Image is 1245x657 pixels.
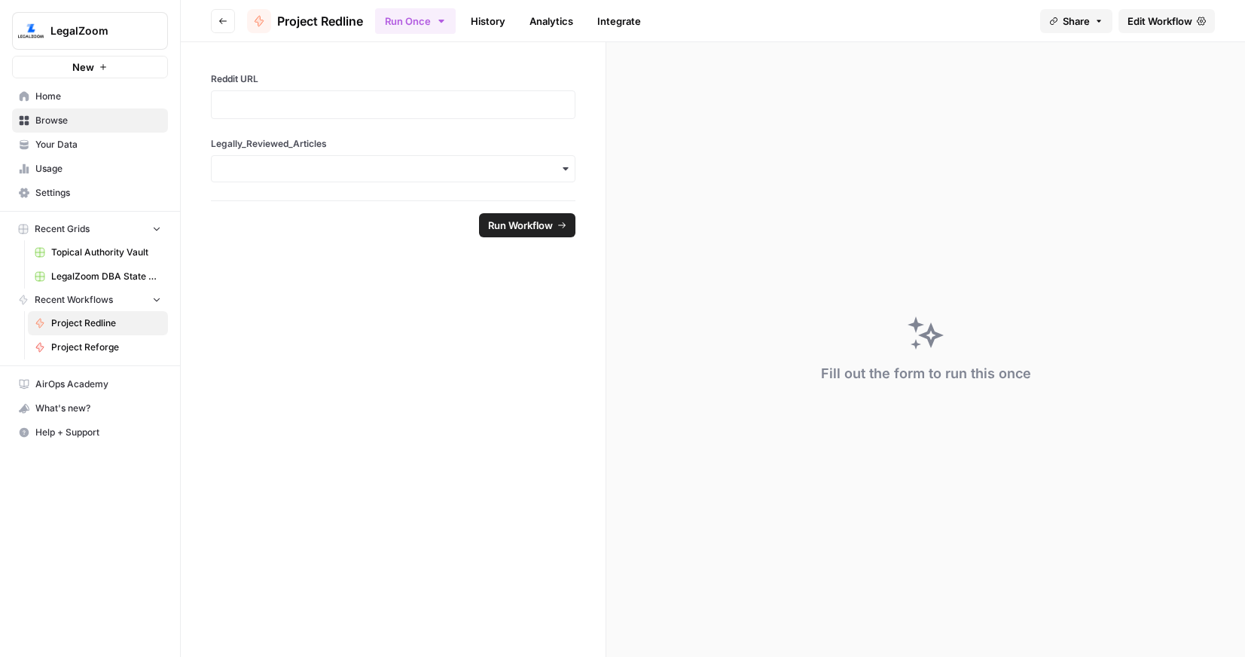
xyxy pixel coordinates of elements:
button: Recent Grids [12,218,168,240]
span: Project Reforge [51,341,161,354]
a: Home [12,84,168,108]
span: New [72,60,94,75]
button: What's new? [12,396,168,420]
button: Workspace: LegalZoom [12,12,168,50]
button: Run Once [375,8,456,34]
a: Project Reforge [28,335,168,359]
a: Edit Workflow [1118,9,1215,33]
span: Run Workflow [488,218,553,233]
span: LegalZoom [50,23,142,38]
a: Browse [12,108,168,133]
a: Project Redline [247,9,363,33]
span: Project Redline [277,12,363,30]
a: Topical Authority Vault [28,240,168,264]
span: Share [1063,14,1090,29]
span: LegalZoom DBA State Articles [51,270,161,283]
a: Integrate [588,9,650,33]
a: Usage [12,157,168,181]
span: Your Data [35,138,161,151]
span: Recent Workflows [35,293,113,307]
span: Settings [35,186,161,200]
span: Usage [35,162,161,176]
button: New [12,56,168,78]
button: Share [1040,9,1112,33]
button: Run Workflow [479,213,575,237]
div: What's new? [13,397,167,420]
div: Fill out the form to run this once [821,363,1031,384]
a: Project Redline [28,311,168,335]
a: Settings [12,181,168,205]
label: Legally_Reviewed_Articles [211,137,575,151]
span: Recent Grids [35,222,90,236]
a: Your Data [12,133,168,157]
button: Recent Workflows [12,289,168,311]
span: Topical Authority Vault [51,246,161,259]
span: Project Redline [51,316,161,330]
a: LegalZoom DBA State Articles [28,264,168,289]
a: Analytics [520,9,582,33]
a: History [462,9,514,33]
span: Edit Workflow [1128,14,1192,29]
a: AirOps Academy [12,372,168,396]
span: Browse [35,114,161,127]
span: AirOps Academy [35,377,161,391]
img: LegalZoom Logo [17,17,44,44]
label: Reddit URL [211,72,575,86]
span: Help + Support [35,426,161,439]
span: Home [35,90,161,103]
button: Help + Support [12,420,168,445]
